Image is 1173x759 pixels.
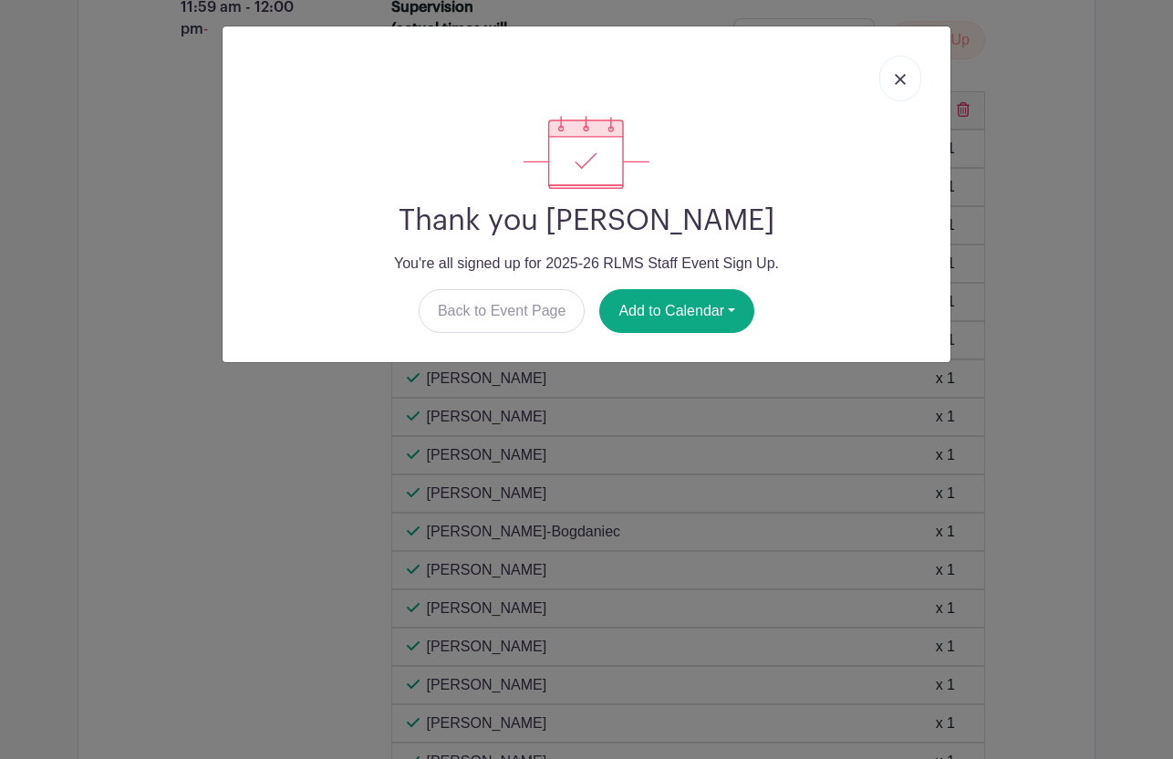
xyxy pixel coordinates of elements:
button: Add to Calendar [599,289,754,333]
p: You're all signed up for 2025-26 RLMS Staff Event Sign Up. [237,253,936,275]
a: Back to Event Page [419,289,586,333]
img: close_button-5f87c8562297e5c2d7936805f587ecaba9071eb48480494691a3f1689db116b3.svg [895,74,906,85]
h2: Thank you [PERSON_NAME] [237,203,936,238]
img: signup_complete-c468d5dda3e2740ee63a24cb0ba0d3ce5d8a4ecd24259e683200fb1569d990c8.svg [524,116,649,189]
